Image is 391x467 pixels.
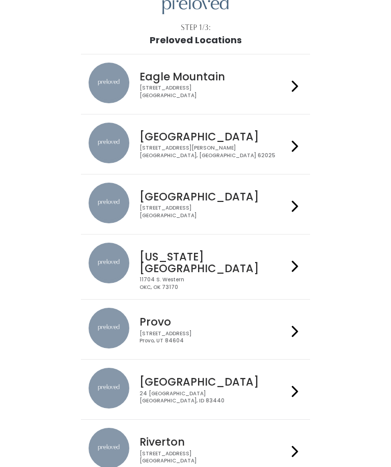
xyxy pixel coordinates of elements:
h4: [GEOGRAPHIC_DATA] [139,376,288,388]
h4: Eagle Mountain [139,71,288,82]
img: preloved location [89,123,129,163]
div: [STREET_ADDRESS] [GEOGRAPHIC_DATA] [139,205,288,219]
img: preloved location [89,308,129,348]
div: [STREET_ADDRESS] Provo, UT 84604 [139,330,288,345]
h4: Riverton [139,436,288,448]
a: preloved location [GEOGRAPHIC_DATA] [STREET_ADDRESS][PERSON_NAME][GEOGRAPHIC_DATA], [GEOGRAPHIC_D... [89,123,303,166]
a: preloved location Eagle Mountain [STREET_ADDRESS][GEOGRAPHIC_DATA] [89,63,303,106]
h4: [US_STATE][GEOGRAPHIC_DATA] [139,251,288,274]
h1: Preloved Locations [150,35,242,45]
a: preloved location Provo [STREET_ADDRESS]Provo, UT 84604 [89,308,303,351]
img: preloved location [89,63,129,103]
img: preloved location [89,183,129,223]
a: preloved location [GEOGRAPHIC_DATA] 24 [GEOGRAPHIC_DATA][GEOGRAPHIC_DATA], ID 83440 [89,368,303,411]
div: Step 1/3: [181,22,211,33]
img: preloved location [89,368,129,408]
h4: [GEOGRAPHIC_DATA] [139,131,288,142]
div: [STREET_ADDRESS][PERSON_NAME] [GEOGRAPHIC_DATA], [GEOGRAPHIC_DATA] 62025 [139,144,288,159]
img: preloved location [89,243,129,283]
a: preloved location [GEOGRAPHIC_DATA] [STREET_ADDRESS][GEOGRAPHIC_DATA] [89,183,303,226]
div: [STREET_ADDRESS] [GEOGRAPHIC_DATA] [139,84,288,99]
div: [STREET_ADDRESS] [GEOGRAPHIC_DATA] [139,450,288,465]
a: preloved location [US_STATE][GEOGRAPHIC_DATA] 11704 S. WesternOKC, OK 73170 [89,243,303,291]
div: 24 [GEOGRAPHIC_DATA] [GEOGRAPHIC_DATA], ID 83440 [139,390,288,405]
h4: Provo [139,316,288,328]
h4: [GEOGRAPHIC_DATA] [139,191,288,202]
div: 11704 S. Western OKC, OK 73170 [139,276,288,291]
